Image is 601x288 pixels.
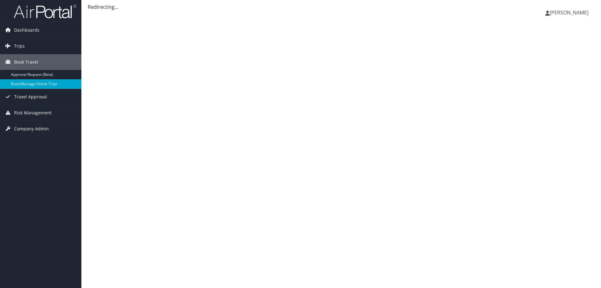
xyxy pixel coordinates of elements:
[14,121,49,137] span: Company Admin
[14,38,25,54] span: Trips
[14,54,38,70] span: Book Travel
[14,105,52,121] span: Risk Management
[88,3,595,11] div: Redirecting...
[14,22,39,38] span: Dashboards
[14,89,47,105] span: Travel Approval
[545,3,595,22] a: [PERSON_NAME]
[550,9,588,16] span: [PERSON_NAME]
[14,4,76,19] img: airportal-logo.png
